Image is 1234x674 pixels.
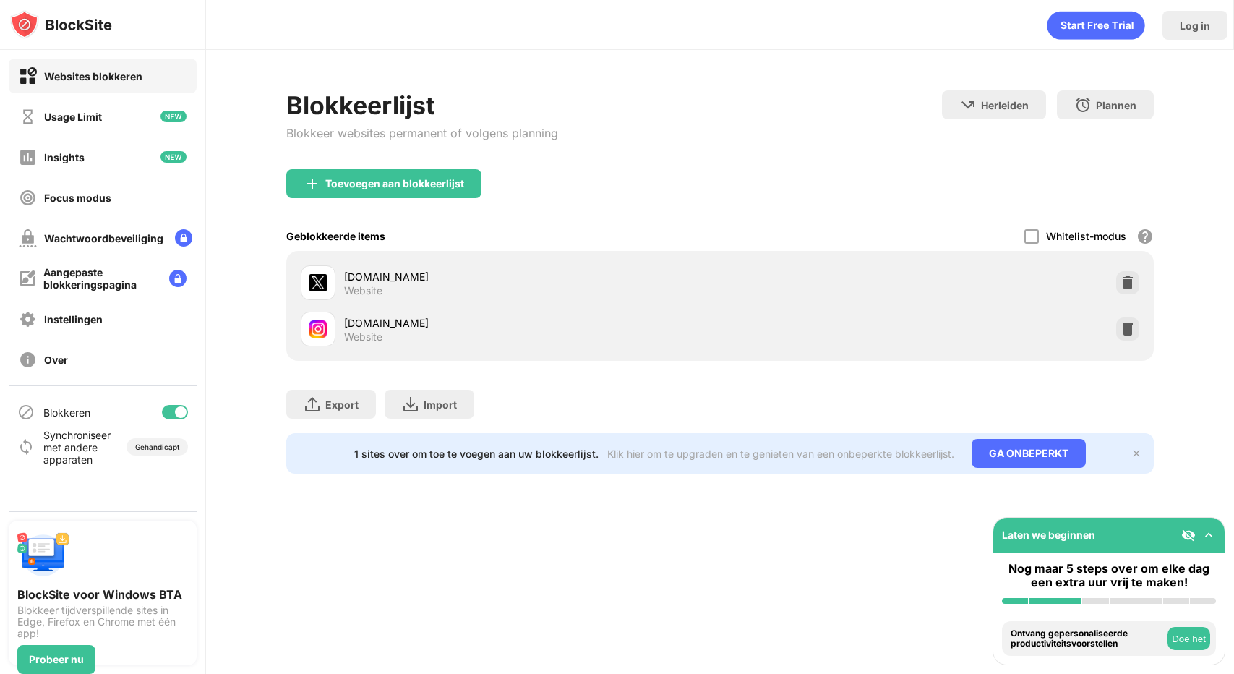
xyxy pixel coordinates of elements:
img: focus-off.svg [19,189,37,207]
div: Blokkeer tijdverspillende sites in Edge, Firefox en Chrome met één app! [17,605,188,639]
div: Nog maar 5 steps over om elke dag een extra uur vrij te maken! [1002,562,1216,589]
div: Gehandicapt [135,443,179,451]
div: Over [44,354,68,366]
div: Klik hier om te upgraden en te genieten van een onbeperkte blokkeerlijst. [607,448,954,460]
div: Ontvang gepersonaliseerde productiviteitsvoorstellen [1011,628,1164,649]
img: new-icon.svg [160,151,187,163]
div: Instellingen [44,313,103,325]
img: password-protection-off.svg [19,229,37,247]
img: blocking-icon.svg [17,404,35,421]
img: logo-blocksite.svg [10,10,112,39]
img: new-icon.svg [160,111,187,122]
img: favicons [309,274,327,291]
img: about-off.svg [19,351,37,369]
img: lock-menu.svg [169,270,187,287]
div: Synchroniseer met andere apparaten [43,429,118,466]
div: [DOMAIN_NAME] [344,315,720,330]
div: Website [344,284,382,297]
div: Laten we beginnen [1002,529,1095,541]
div: [DOMAIN_NAME] [344,269,720,284]
div: Focus modus [44,192,111,204]
div: Blokkeerlijst [286,90,558,120]
div: Geblokkeerde items [286,230,385,242]
div: Insights [44,151,85,163]
button: Doe het [1167,627,1210,650]
div: BlockSite voor Windows BTA [17,587,188,602]
div: Export [325,398,359,411]
div: Plannen [1096,99,1136,111]
div: 1 sites over om toe te voegen aan uw blokkeerlijst. [354,448,599,460]
div: Blokkeren [43,406,90,419]
img: insights-off.svg [19,148,37,166]
img: eye-not-visible.svg [1181,528,1196,542]
div: GA ONBEPERKT [972,439,1086,468]
div: Blokkeer websites permanent of volgens planning [286,126,558,140]
img: push-desktop.svg [17,529,69,581]
img: block-on.svg [19,67,37,85]
div: Websites blokkeren [44,70,142,82]
img: omni-setup-toggle.svg [1201,528,1216,542]
img: favicons [309,320,327,338]
div: Aangepaste blokkeringspagina [43,266,158,291]
img: lock-menu.svg [175,229,192,247]
div: Whitelist-modus [1046,230,1126,242]
img: time-usage-off.svg [19,108,37,126]
div: Website [344,330,382,344]
img: sync-icon.svg [17,438,35,456]
div: Usage Limit [44,111,102,123]
div: Toevoegen aan blokkeerlijst [325,178,464,189]
div: Herleiden [981,99,1029,111]
div: Probeer nu [29,654,84,665]
img: settings-off.svg [19,310,37,328]
div: Log in [1180,20,1210,32]
img: x-button.svg [1131,448,1142,459]
img: customize-block-page-off.svg [19,270,36,287]
div: Wachtwoordbeveiliging [44,232,163,244]
div: animation [1047,11,1145,40]
div: Import [424,398,457,411]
